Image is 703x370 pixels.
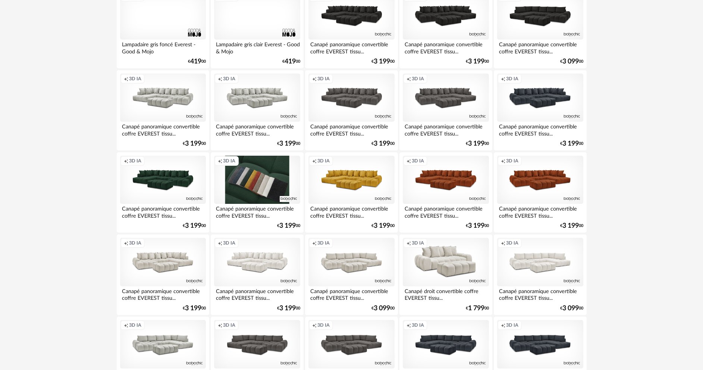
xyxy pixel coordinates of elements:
div: Canapé panoramique convertible coffre EVEREST tissu... [214,204,300,219]
span: 3D IA [317,322,330,328]
span: Creation icon [501,76,505,82]
a: Creation icon 3D IA Canapé droit convertible coffre EVEREST tissu... €1 79900 [399,234,492,315]
span: 3 199 [562,141,579,146]
div: Canapé panoramique convertible coffre EVEREST tissu... [214,286,300,301]
div: € 00 [560,223,583,228]
div: Canapé panoramique convertible coffre EVEREST tissu... [403,204,489,219]
div: € 00 [560,59,583,64]
span: 3 199 [562,223,579,228]
span: 3 199 [374,141,390,146]
span: Creation icon [312,240,317,246]
span: 3 199 [279,141,296,146]
a: Creation icon 3D IA Canapé panoramique convertible coffre EVEREST tissu... €3 19900 [211,152,303,233]
span: 3 199 [468,223,484,228]
a: Creation icon 3D IA Canapé panoramique convertible coffre EVEREST tissu... €3 19900 [211,70,303,151]
div: Lampadaire gris clair Everest - Good & Mojo [214,40,300,55]
span: 419 [285,59,296,64]
span: 3 199 [468,141,484,146]
a: Creation icon 3D IA Canapé panoramique convertible coffre EVEREST tissu... €3 09900 [305,234,398,315]
div: Lampadaire gris foncé Everest - Good & Mojo [120,40,206,55]
span: 3D IA [506,158,518,164]
div: € 00 [560,306,583,311]
div: € 00 [371,306,395,311]
a: Creation icon 3D IA Canapé panoramique convertible coffre EVEREST tissu... €3 19900 [117,234,209,315]
div: € 00 [560,141,583,146]
div: Canapé panoramique convertible coffre EVEREST tissu... [497,286,583,301]
a: Creation icon 3D IA Canapé panoramique convertible coffre EVEREST tissu... €3 19900 [117,70,209,151]
span: 3 199 [185,223,201,228]
span: Creation icon [124,76,128,82]
span: 3D IA [129,240,141,246]
div: € 00 [188,59,206,64]
span: 3 099 [374,306,390,311]
span: 3D IA [223,76,235,82]
a: Creation icon 3D IA Canapé panoramique convertible coffre EVEREST tissu... €3 19900 [305,70,398,151]
span: Creation icon [407,322,411,328]
span: 3 199 [374,59,390,64]
div: Canapé panoramique convertible coffre EVEREST tissu... [120,122,206,137]
div: Canapé panoramique convertible coffre EVEREST tissu... [403,122,489,137]
span: 3D IA [129,322,141,328]
span: 3 199 [279,306,296,311]
a: Creation icon 3D IA Canapé panoramique convertible coffre EVEREST tissu... €3 19900 [305,152,398,233]
div: € 00 [183,223,206,228]
span: 3 199 [185,306,201,311]
a: Creation icon 3D IA Canapé panoramique convertible coffre EVEREST tissu... €3 19900 [494,152,586,233]
span: Creation icon [312,158,317,164]
a: Creation icon 3D IA Canapé panoramique convertible coffre EVEREST tissu... €3 09900 [494,234,586,315]
div: € 00 [466,59,489,64]
span: 3D IA [506,76,518,82]
div: Canapé panoramique convertible coffre EVEREST tissu... [497,122,583,137]
a: Creation icon 3D IA Canapé panoramique convertible coffre EVEREST tissu... €3 19900 [117,152,209,233]
a: Creation icon 3D IA Canapé panoramique convertible coffre EVEREST tissu... €3 19900 [399,152,492,233]
span: Creation icon [501,158,505,164]
div: Canapé droit convertible coffre EVEREST tissu... [403,286,489,301]
span: Creation icon [407,240,411,246]
span: Creation icon [407,76,411,82]
div: € 00 [466,306,489,311]
span: 3D IA [129,158,141,164]
span: 3D IA [317,240,330,246]
div: € 00 [183,306,206,311]
div: € 00 [371,59,395,64]
a: Creation icon 3D IA Canapé panoramique convertible coffre EVEREST tissu... €3 19900 [494,70,586,151]
span: 1 799 [468,306,484,311]
span: 3D IA [412,76,424,82]
span: 3 099 [562,306,579,311]
div: € 00 [466,141,489,146]
div: € 00 [371,141,395,146]
span: 3 099 [562,59,579,64]
span: Creation icon [501,240,505,246]
span: Creation icon [218,158,222,164]
div: Canapé panoramique convertible coffre EVEREST tissu... [308,204,394,219]
span: 3 199 [468,59,484,64]
span: 3 199 [279,223,296,228]
div: Canapé panoramique convertible coffre EVEREST tissu... [120,286,206,301]
div: € 00 [277,223,300,228]
a: Creation icon 3D IA Canapé panoramique convertible coffre EVEREST tissu... €3 19900 [399,70,492,151]
span: Creation icon [312,76,317,82]
div: Canapé panoramique convertible coffre EVEREST tissu... [308,122,394,137]
span: 3 199 [185,141,201,146]
div: Canapé panoramique convertible coffre EVEREST tissu... [120,204,206,219]
span: 3D IA [412,158,424,164]
span: 3D IA [412,240,424,246]
span: 3D IA [506,322,518,328]
span: 3D IA [223,322,235,328]
span: 3D IA [223,158,235,164]
span: 3D IA [129,76,141,82]
span: 3D IA [412,322,424,328]
span: 3 199 [374,223,390,228]
div: € 00 [282,59,300,64]
span: Creation icon [124,322,128,328]
span: Creation icon [218,76,222,82]
div: € 00 [277,141,300,146]
span: 3D IA [317,76,330,82]
div: Canapé panoramique convertible coffre EVEREST tissu... [214,122,300,137]
div: € 00 [371,223,395,228]
span: 3D IA [317,158,330,164]
span: Creation icon [218,240,222,246]
div: € 00 [466,223,489,228]
div: Canapé panoramique convertible coffre EVEREST tissu... [308,286,394,301]
span: Creation icon [312,322,317,328]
